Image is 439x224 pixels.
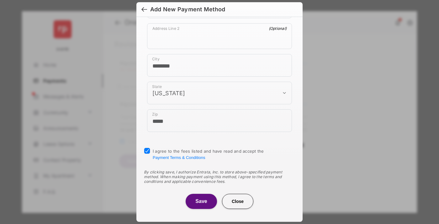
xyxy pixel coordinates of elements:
div: payment_method_screening[postal_addresses][postalCode] [147,109,292,132]
button: Save [186,194,217,209]
div: payment_method_screening[postal_addresses][addressLine2] [147,23,292,49]
button: Close [222,194,253,209]
div: payment_method_screening[postal_addresses][administrativeArea] [147,82,292,104]
button: I agree to the fees listed and have read and accept the [153,155,205,160]
span: I agree to the fees listed and have read and accept the [153,149,264,160]
div: payment_method_screening[postal_addresses][locality] [147,54,292,77]
div: By clicking save, I authorize Entrata, Inc. to store above-specified payment method. When making ... [144,170,295,184]
div: Add New Payment Method [150,6,225,13]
